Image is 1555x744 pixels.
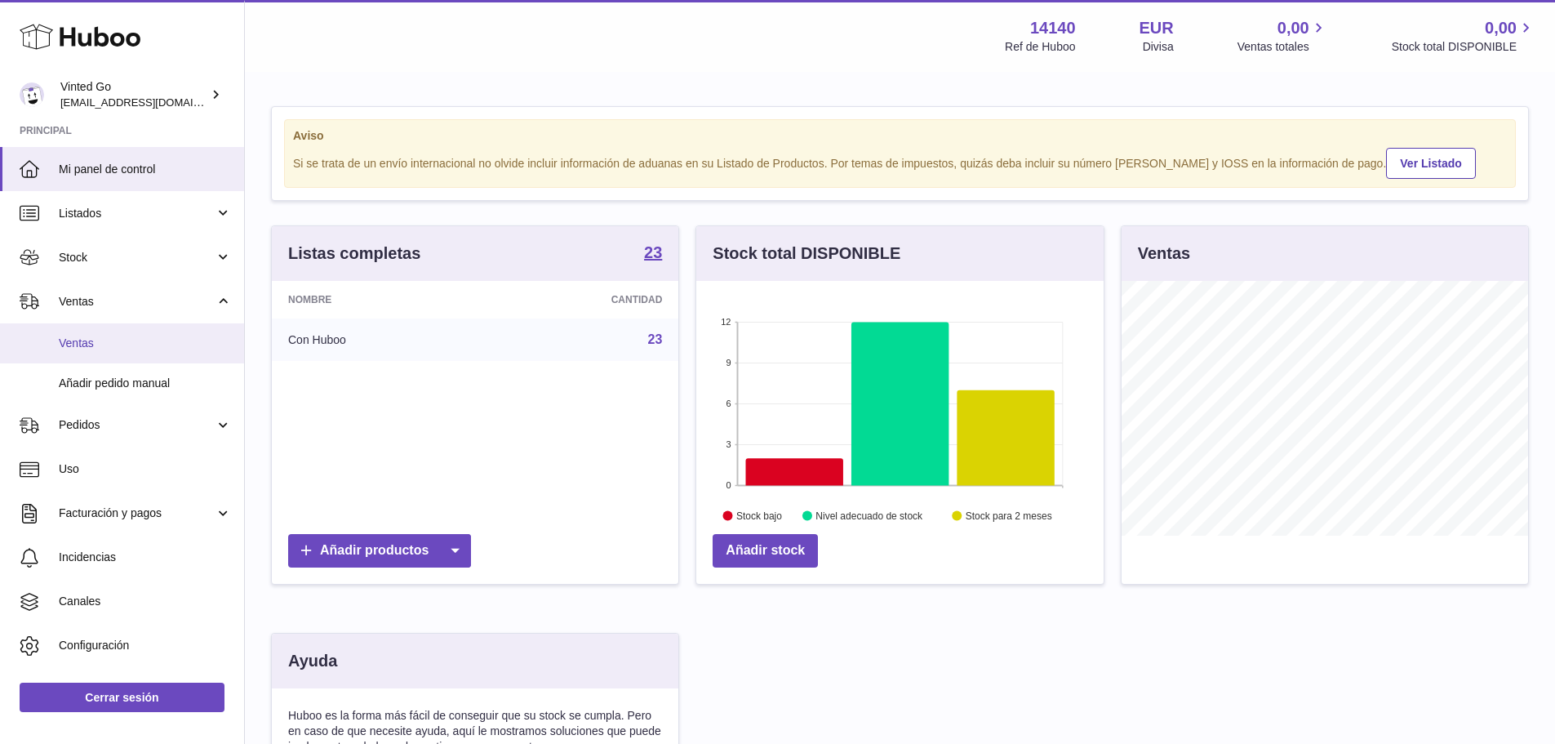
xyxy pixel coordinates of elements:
[20,683,224,712] a: Cerrar sesión
[736,510,782,522] text: Stock bajo
[59,594,232,609] span: Canales
[1030,17,1076,39] strong: 14140
[644,244,662,264] a: 23
[288,243,420,265] h3: Listas completas
[1143,39,1174,55] div: Divisa
[60,96,240,109] span: [EMAIL_ADDRESS][DOMAIN_NAME]
[60,79,207,110] div: Vinted Go
[644,244,662,261] strong: 23
[1277,17,1309,39] span: 0,00
[272,281,483,319] th: Nombre
[726,358,731,368] text: 9
[59,206,215,221] span: Listados
[816,510,924,522] text: Nivel adecuado de stock
[648,332,663,346] a: 23
[59,294,215,310] span: Ventas
[20,82,44,107] img: internalAdmin-14140@internal.huboo.com
[1485,17,1517,39] span: 0,00
[59,417,215,433] span: Pedidos
[59,376,232,391] span: Añadir pedido manual
[1138,243,1190,265] h3: Ventas
[293,128,1507,144] strong: Aviso
[713,243,900,265] h3: Stock total DISPONIBLE
[293,145,1507,179] div: Si se trata de un envío internacional no olvide incluir información de aduanas en su Listado de P...
[1386,148,1475,179] a: Ver Listado
[59,550,232,565] span: Incidencias
[966,510,1052,522] text: Stock para 2 meses
[59,638,232,653] span: Configuración
[1237,39,1328,55] span: Ventas totales
[1237,17,1328,55] a: 0,00 Ventas totales
[272,319,483,361] td: Con Huboo
[288,534,471,568] a: Añadir productos
[726,439,731,449] text: 3
[726,399,731,408] text: 6
[722,317,731,327] text: 12
[59,162,232,177] span: Mi panel de control
[483,281,679,319] th: Cantidad
[1140,17,1174,39] strong: EUR
[1005,39,1075,55] div: Ref de Huboo
[1392,39,1535,55] span: Stock total DISPONIBLE
[59,336,232,351] span: Ventas
[59,461,232,477] span: Uso
[713,534,818,568] a: Añadir stock
[288,650,337,672] h3: Ayuda
[726,480,731,490] text: 0
[59,506,215,521] span: Facturación y pagos
[1392,17,1535,55] a: 0,00 Stock total DISPONIBLE
[59,250,215,265] span: Stock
